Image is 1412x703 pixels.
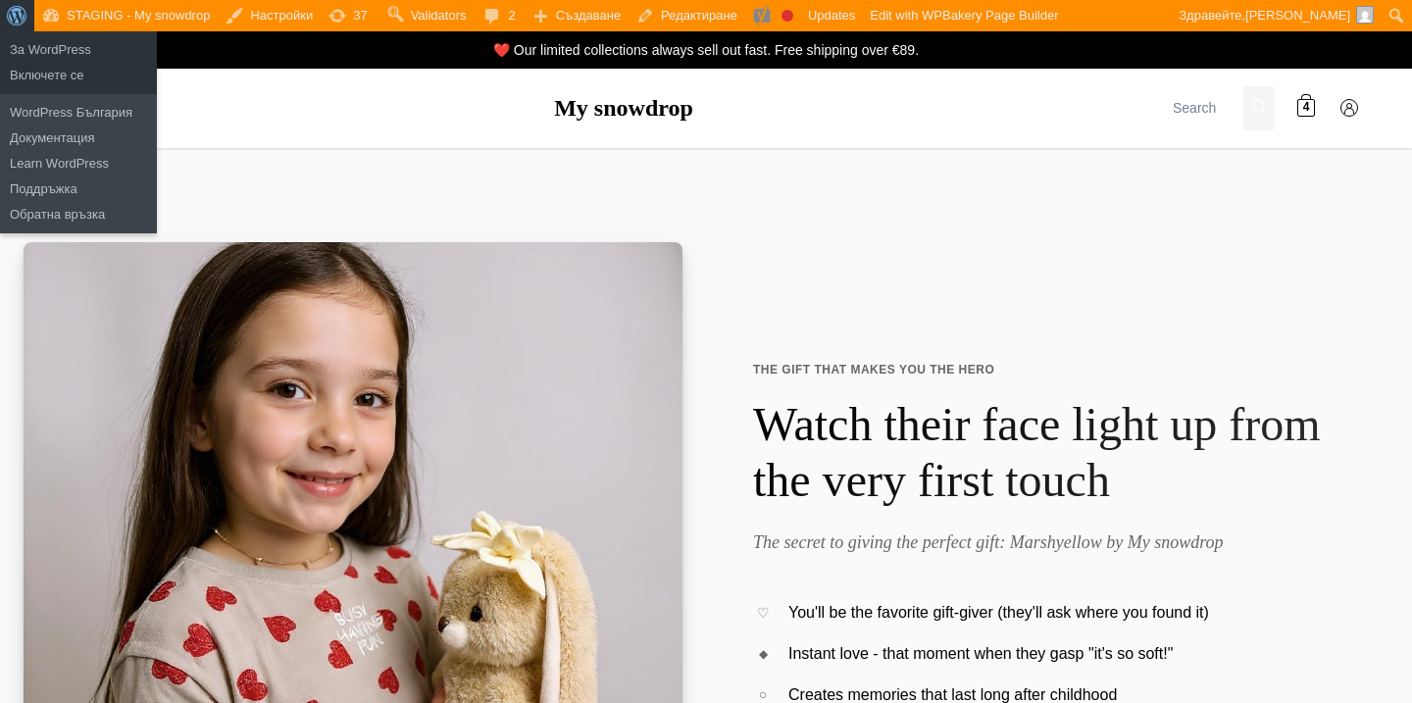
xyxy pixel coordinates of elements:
span: [PERSON_NAME] [1245,8,1350,23]
h2: The secret to giving the perfect gift: Marshyellow by My snowdrop [753,532,1365,554]
span: You'll be the favorite gift-giver (they'll ask where you found it) [788,600,1209,626]
span: THE GIFT THAT MAKES YOU THE HERO [753,361,1365,379]
div: Focus keyphrase not set [782,10,793,22]
a: 4 [1286,89,1326,128]
a: My snowdrop [554,95,693,121]
input: Search [1165,86,1243,130]
h1: Watch their face light up from the very first touch [753,396,1365,509]
span: 4 [1303,99,1310,118]
span: Instant love - that moment when they gasp "it's so soft!" [788,641,1173,667]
